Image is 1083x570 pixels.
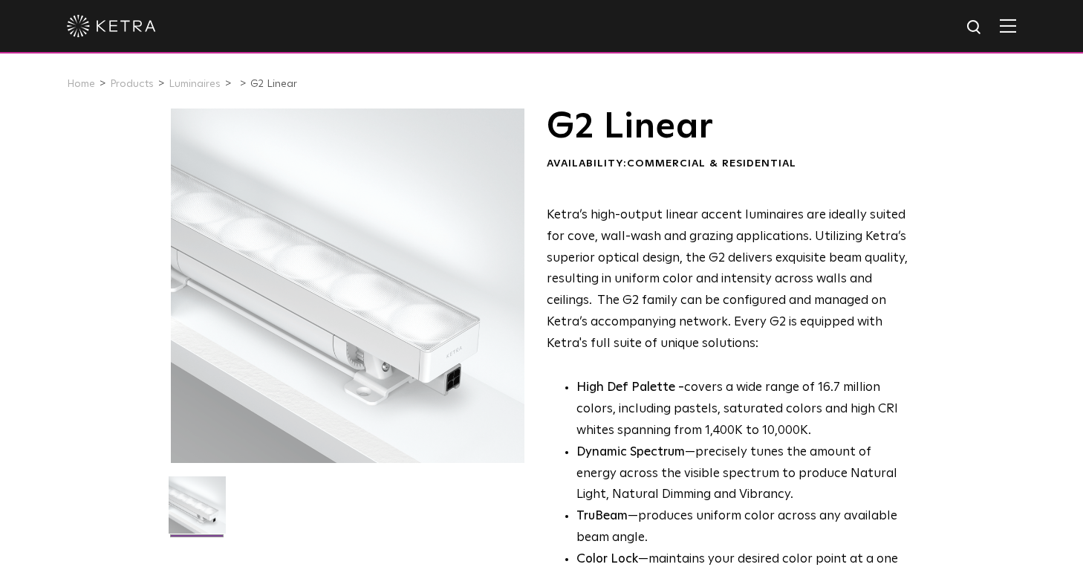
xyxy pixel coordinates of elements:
[547,157,908,172] div: Availability:
[576,442,908,507] li: —precisely tunes the amount of energy across the visible spectrum to produce Natural Light, Natur...
[67,15,156,37] img: ketra-logo-2019-white
[547,109,908,146] h1: G2 Linear
[169,79,221,89] a: Luminaires
[1000,19,1016,33] img: Hamburger%20Nav.svg
[576,381,684,394] strong: High Def Palette -
[576,446,685,459] strong: Dynamic Spectrum
[169,476,226,545] img: G2-Linear-2021-Web-Square
[547,205,908,355] p: Ketra’s high-output linear accent luminaires are ideally suited for cove, wall-wash and grazing a...
[576,553,638,566] strong: Color Lock
[627,158,796,169] span: Commercial & Residential
[966,19,984,37] img: search icon
[576,510,628,522] strong: TruBeam
[250,79,297,89] a: G2 Linear
[576,506,908,549] li: —produces uniform color across any available beam angle.
[576,378,908,442] p: covers a wide range of 16.7 million colors, including pastels, saturated colors and high CRI whit...
[67,79,95,89] a: Home
[110,79,154,89] a: Products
